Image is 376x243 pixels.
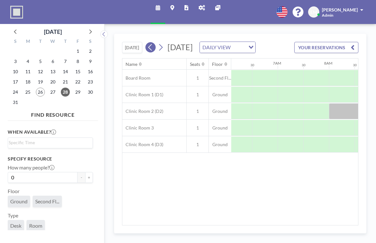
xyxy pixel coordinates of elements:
[85,172,93,183] button: +
[187,108,208,114] span: 1
[322,13,333,18] span: Admin
[73,77,82,86] span: Friday, August 22, 2025
[209,125,231,131] span: Ground
[29,223,42,229] span: Room
[86,57,95,66] span: Saturday, August 9, 2025
[294,42,358,53] button: YOUR RESERVATIONS
[23,88,32,97] span: Monday, August 25, 2025
[209,108,231,114] span: Ground
[209,75,231,81] span: Second Fl...
[84,38,96,46] div: S
[48,77,57,86] span: Wednesday, August 20, 2025
[322,7,358,12] span: [PERSON_NAME]
[78,172,85,183] button: -
[48,67,57,76] span: Wednesday, August 13, 2025
[8,164,54,171] label: How many people?
[200,42,255,53] div: Search for option
[8,188,20,194] label: Floor
[71,38,84,46] div: F
[86,88,95,97] span: Saturday, August 30, 2025
[8,109,98,118] h4: FIND RESOURCE
[11,88,20,97] span: Sunday, August 24, 2025
[73,88,82,97] span: Friday, August 29, 2025
[36,77,45,86] span: Tuesday, August 19, 2025
[34,38,47,46] div: T
[187,92,208,98] span: 1
[8,156,93,162] h3: Specify resource
[59,38,71,46] div: T
[61,57,70,66] span: Thursday, August 7, 2025
[310,9,317,15] span: EM
[11,77,20,86] span: Sunday, August 17, 2025
[250,63,254,67] div: 30
[353,63,357,67] div: 30
[86,47,95,56] span: Saturday, August 2, 2025
[9,38,22,46] div: S
[302,63,306,67] div: 30
[190,61,200,67] div: Seats
[233,43,245,51] input: Search for option
[73,57,82,66] span: Friday, August 8, 2025
[36,57,45,66] span: Tuesday, August 5, 2025
[36,67,45,76] span: Tuesday, August 12, 2025
[23,67,32,76] span: Monday, August 11, 2025
[11,98,20,107] span: Sunday, August 31, 2025
[122,108,163,114] span: Clinic Room 2 (D2)
[10,6,23,19] img: organization-logo
[187,142,208,147] span: 1
[122,142,163,147] span: Clinic Room 4 (D3)
[201,43,232,51] span: DAILY VIEW
[187,75,208,81] span: 1
[23,57,32,66] span: Monday, August 4, 2025
[10,223,21,229] span: Desk
[48,57,57,66] span: Wednesday, August 6, 2025
[35,198,59,205] span: Second Fl...
[61,88,70,97] span: Thursday, August 28, 2025
[209,92,231,98] span: Ground
[22,38,34,46] div: M
[168,42,193,52] span: [DATE]
[10,198,28,205] span: Ground
[61,67,70,76] span: Thursday, August 14, 2025
[73,67,82,76] span: Friday, August 15, 2025
[44,27,62,36] div: [DATE]
[122,42,142,53] button: [DATE]
[324,61,332,66] div: 8AM
[36,88,45,97] span: Tuesday, August 26, 2025
[47,38,59,46] div: W
[212,61,223,67] div: Floor
[122,75,151,81] span: Board Room
[8,212,18,219] label: Type
[187,125,208,131] span: 1
[122,125,154,131] span: Clinic Room 3
[126,61,137,67] div: Name
[86,77,95,86] span: Saturday, August 23, 2025
[86,67,95,76] span: Saturday, August 16, 2025
[209,142,231,147] span: Ground
[9,139,89,146] input: Search for option
[11,67,20,76] span: Sunday, August 10, 2025
[61,77,70,86] span: Thursday, August 21, 2025
[48,88,57,97] span: Wednesday, August 27, 2025
[8,138,93,147] div: Search for option
[122,92,163,98] span: Clinic Room 1 (D1)
[273,61,281,66] div: 7AM
[73,47,82,56] span: Friday, August 1, 2025
[11,57,20,66] span: Sunday, August 3, 2025
[23,77,32,86] span: Monday, August 18, 2025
